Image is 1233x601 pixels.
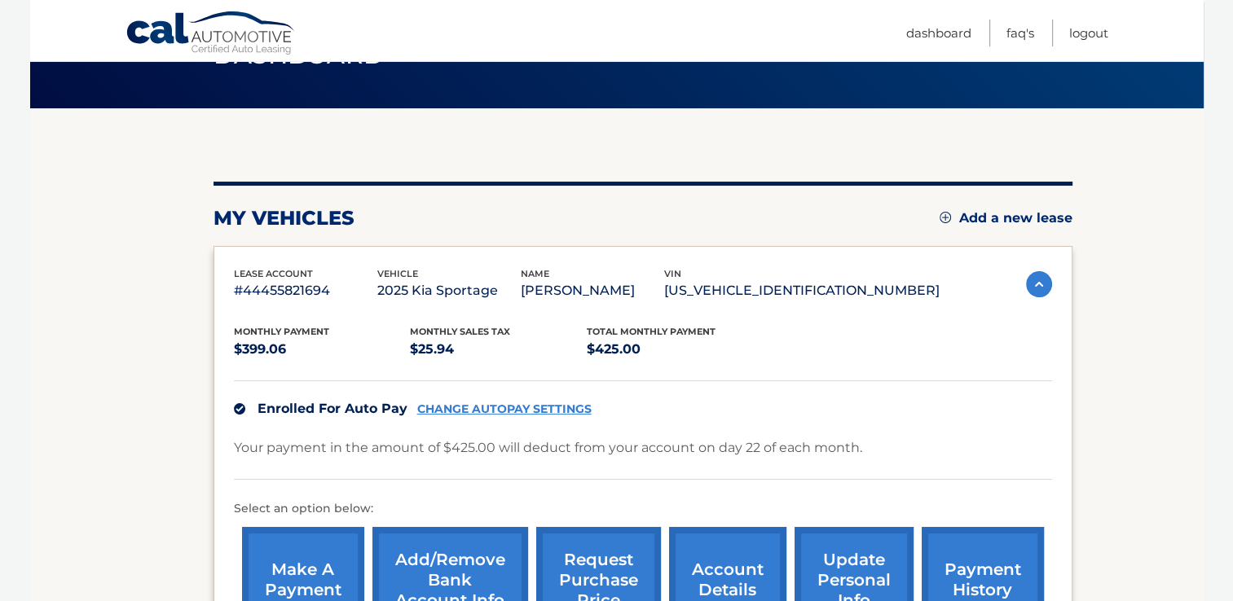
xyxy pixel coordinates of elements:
[521,279,664,302] p: [PERSON_NAME]
[234,338,411,361] p: $399.06
[1026,271,1052,297] img: accordion-active.svg
[664,279,940,302] p: [US_VEHICLE_IDENTIFICATION_NUMBER]
[410,326,510,337] span: Monthly sales Tax
[906,20,971,46] a: Dashboard
[234,436,862,459] p: Your payment in the amount of $425.00 will deduct from your account on day 22 of each month.
[377,279,521,302] p: 2025 Kia Sportage
[417,402,592,416] a: CHANGE AUTOPAY SETTINGS
[126,11,297,58] a: Cal Automotive
[234,499,1052,519] p: Select an option below:
[234,279,377,302] p: #44455821694
[587,326,716,337] span: Total Monthly Payment
[234,326,329,337] span: Monthly Payment
[664,268,681,279] span: vin
[234,268,313,279] span: lease account
[410,338,587,361] p: $25.94
[1006,20,1034,46] a: FAQ's
[234,403,245,415] img: check.svg
[1069,20,1108,46] a: Logout
[521,268,549,279] span: name
[377,268,418,279] span: vehicle
[214,206,354,230] h2: my vehicles
[940,210,1072,226] a: Add a new lease
[258,401,407,416] span: Enrolled For Auto Pay
[940,212,951,223] img: add.svg
[587,338,764,361] p: $425.00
